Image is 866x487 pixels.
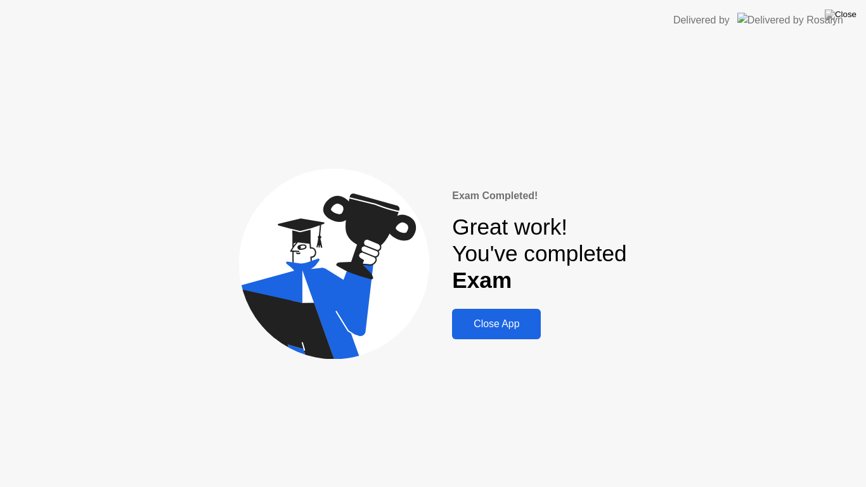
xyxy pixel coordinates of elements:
img: Close [825,10,856,20]
img: Delivered by Rosalyn [737,13,843,27]
b: Exam [452,268,512,292]
div: Great work! You've completed [452,214,626,294]
div: Exam Completed! [452,188,626,204]
div: Delivered by [673,13,730,28]
button: Close App [452,309,541,339]
div: Close App [456,318,537,330]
